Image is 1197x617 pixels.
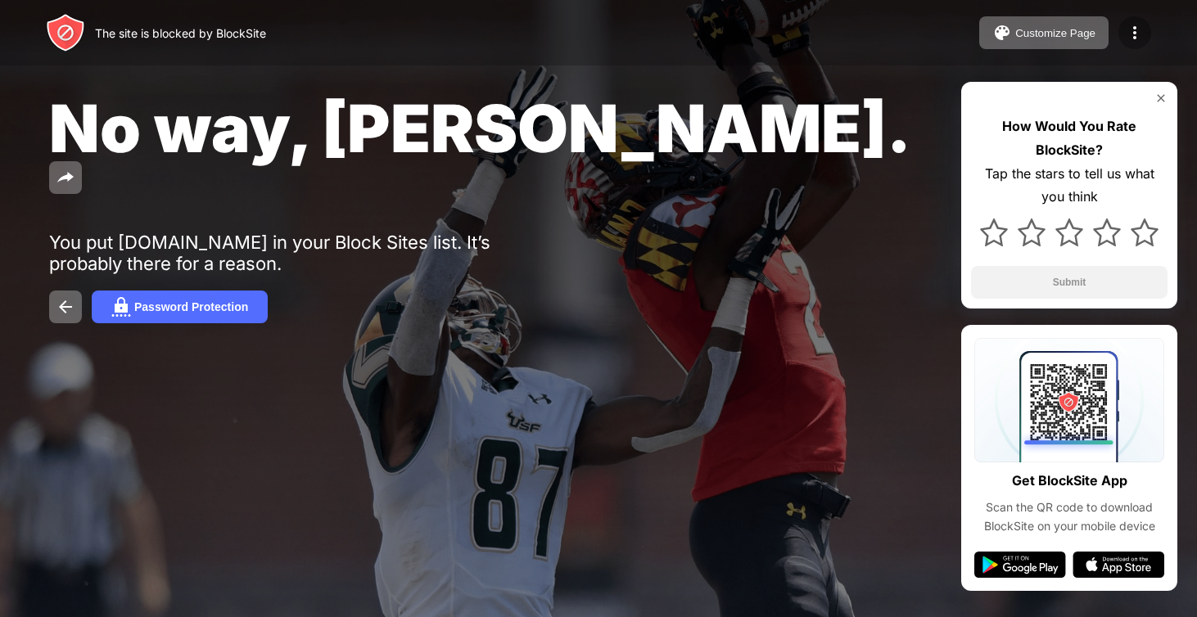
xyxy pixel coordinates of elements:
img: app-store.svg [1073,552,1164,578]
img: header-logo.svg [46,13,85,52]
div: Customize Page [1015,27,1095,39]
button: Customize Page [979,16,1109,49]
span: No way, [PERSON_NAME]. [49,88,911,168]
div: Scan the QR code to download BlockSite on your mobile device [974,498,1164,535]
div: How Would You Rate BlockSite? [971,115,1168,162]
img: star.svg [1131,218,1159,246]
img: google-play.svg [974,552,1066,578]
img: password.svg [111,297,131,317]
img: menu-icon.svg [1125,23,1145,43]
img: back.svg [56,297,75,317]
img: rate-us-close.svg [1154,92,1168,105]
img: star.svg [1018,218,1046,246]
div: Get BlockSite App [1012,469,1127,493]
div: The site is blocked by BlockSite [95,26,266,40]
div: You put [DOMAIN_NAME] in your Block Sites list. It’s probably there for a reason. [49,232,555,274]
img: pallet.svg [992,23,1012,43]
img: star.svg [1093,218,1121,246]
button: Password Protection [92,290,268,323]
img: share.svg [56,168,75,187]
img: star.svg [1055,218,1083,246]
img: star.svg [980,218,1008,246]
button: Submit [971,266,1168,299]
div: Tap the stars to tell us what you think [971,162,1168,209]
div: Password Protection [134,300,248,313]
